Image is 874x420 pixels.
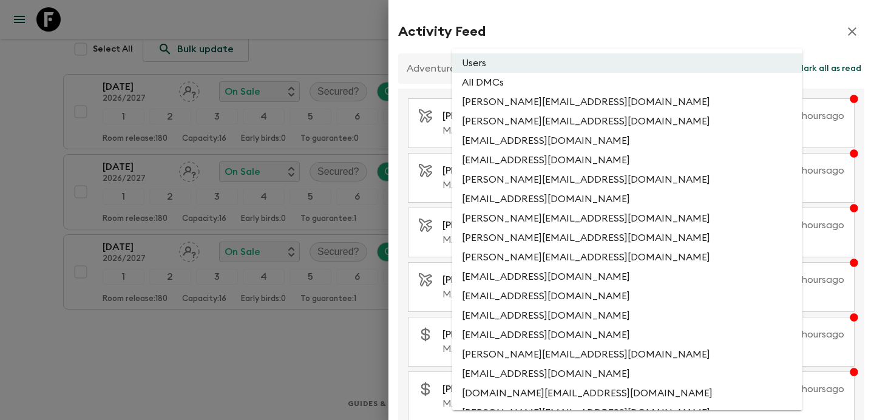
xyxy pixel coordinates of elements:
li: [EMAIL_ADDRESS][DOMAIN_NAME] [452,286,802,306]
li: [PERSON_NAME][EMAIL_ADDRESS][DOMAIN_NAME] [452,209,802,228]
li: [PERSON_NAME][EMAIL_ADDRESS][DOMAIN_NAME] [452,112,802,131]
li: [EMAIL_ADDRESS][DOMAIN_NAME] [452,151,802,170]
li: [EMAIL_ADDRESS][DOMAIN_NAME] [452,189,802,209]
li: [PERSON_NAME][EMAIL_ADDRESS][DOMAIN_NAME] [452,92,802,112]
li: [EMAIL_ADDRESS][DOMAIN_NAME] [452,364,802,384]
li: [EMAIL_ADDRESS][DOMAIN_NAME] [452,131,802,151]
li: [EMAIL_ADDRESS][DOMAIN_NAME] [452,267,802,286]
li: [PERSON_NAME][EMAIL_ADDRESS][DOMAIN_NAME] [452,228,802,248]
li: [PERSON_NAME][EMAIL_ADDRESS][DOMAIN_NAME] [452,345,802,364]
li: [DOMAIN_NAME][EMAIL_ADDRESS][DOMAIN_NAME] [452,384,802,403]
li: [PERSON_NAME][EMAIL_ADDRESS][DOMAIN_NAME] [452,248,802,267]
li: [EMAIL_ADDRESS][DOMAIN_NAME] [452,306,802,325]
li: [EMAIL_ADDRESS][DOMAIN_NAME] [452,325,802,345]
li: [PERSON_NAME][EMAIL_ADDRESS][DOMAIN_NAME] [452,170,802,189]
li: All DMCs [452,73,802,92]
li: Users [452,53,802,73]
